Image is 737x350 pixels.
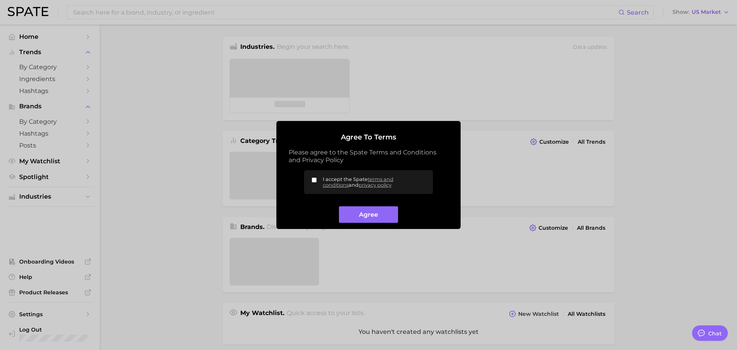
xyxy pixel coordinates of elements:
a: terms and conditions [323,176,393,188]
button: Agree [339,206,398,223]
h2: Agree to Terms [289,133,448,142]
a: privacy policy [359,182,392,188]
p: Please agree to the Spate Terms and Conditions and Privacy Policy [289,149,448,164]
input: I accept the Spateterms and conditionsandprivacy policy [312,177,317,182]
span: I accept the Spate and [323,176,427,188]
